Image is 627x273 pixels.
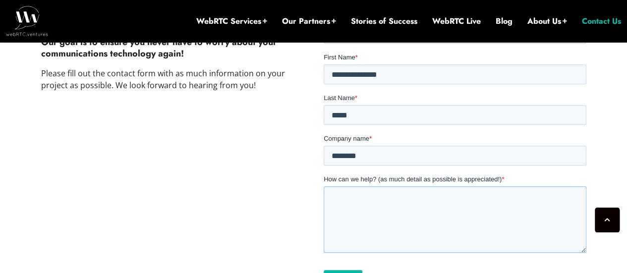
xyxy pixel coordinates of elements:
[6,6,48,36] img: WebRTC.ventures
[41,37,304,60] p: Our goal is to ensure you never have to worry about your communications technology again!
[282,16,336,27] a: Our Partners
[432,16,481,27] a: WebRTC Live
[41,67,304,91] p: Please fill out the contact form with as much information on your project as possible. We look fo...
[582,16,621,27] a: Contact Us
[496,16,513,27] a: Blog
[527,16,567,27] a: About Us
[196,16,267,27] a: WebRTC Services
[41,101,304,249] iframe: The Complexity of WebRTC
[351,16,417,27] a: Stories of Success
